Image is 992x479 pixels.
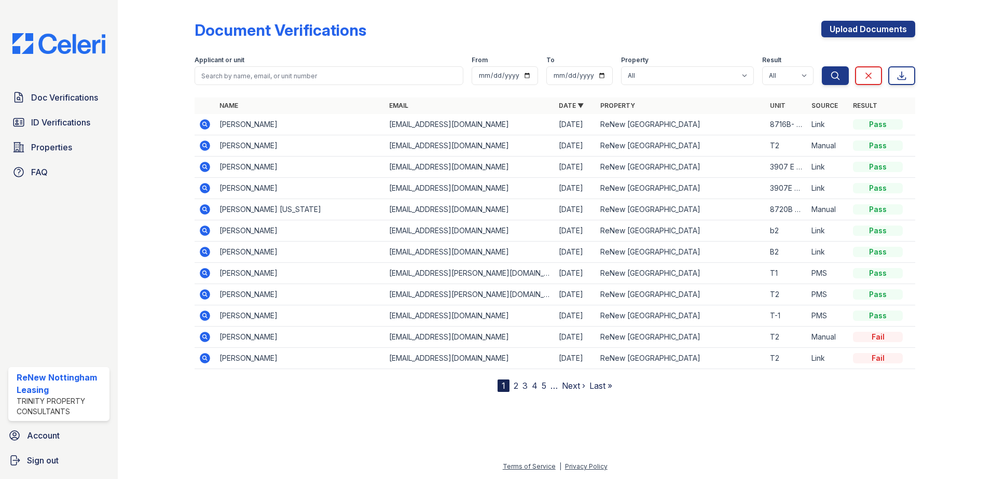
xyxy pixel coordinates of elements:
[807,348,849,369] td: Link
[215,284,385,305] td: [PERSON_NAME]
[807,242,849,263] td: Link
[8,137,109,158] a: Properties
[853,119,903,130] div: Pass
[385,263,555,284] td: [EMAIL_ADDRESS][PERSON_NAME][DOMAIN_NAME]
[807,178,849,199] td: Link
[559,102,584,109] a: Date ▼
[770,102,786,109] a: Unit
[807,327,849,348] td: Manual
[766,327,807,348] td: T2
[472,56,488,64] label: From
[596,305,766,327] td: ReNew [GEOGRAPHIC_DATA]
[17,371,105,396] div: ReNew Nottingham Leasing
[31,91,98,104] span: Doc Verifications
[546,56,555,64] label: To
[559,462,561,470] div: |
[8,162,109,182] a: FAQ
[385,178,555,199] td: [EMAIL_ADDRESS][DOMAIN_NAME]
[766,199,807,220] td: 8720B T-1
[853,162,903,172] div: Pass
[215,178,385,199] td: [PERSON_NAME]
[385,327,555,348] td: [EMAIL_ADDRESS][DOMAIN_NAME]
[215,114,385,135] td: [PERSON_NAME]
[215,157,385,178] td: [PERSON_NAME]
[385,242,555,263] td: [EMAIL_ADDRESS][DOMAIN_NAME]
[766,284,807,305] td: T2
[807,220,849,242] td: Link
[555,242,596,263] td: [DATE]
[17,396,105,417] div: Trinity Property Consultants
[385,348,555,369] td: [EMAIL_ADDRESS][DOMAIN_NAME]
[807,199,849,220] td: Manual
[621,56,649,64] label: Property
[555,114,596,135] td: [DATE]
[596,348,766,369] td: ReNew [GEOGRAPHIC_DATA]
[811,102,838,109] a: Source
[4,33,114,54] img: CE_Logo_Blue-a8612792a0a2168367f1c8372b55b34899dd931a85d93a1a3d3e32e68fde9ad4.png
[766,242,807,263] td: B2
[596,327,766,348] td: ReNew [GEOGRAPHIC_DATA]
[853,311,903,321] div: Pass
[766,178,807,199] td: 3907E B-2
[766,220,807,242] td: b2
[762,56,781,64] label: Result
[8,112,109,133] a: ID Verifications
[385,114,555,135] td: [EMAIL_ADDRESS][DOMAIN_NAME]
[385,135,555,157] td: [EMAIL_ADDRESS][DOMAIN_NAME]
[555,284,596,305] td: [DATE]
[596,157,766,178] td: ReNew [GEOGRAPHIC_DATA]
[555,263,596,284] td: [DATE]
[31,166,48,178] span: FAQ
[498,379,509,392] div: 1
[31,116,90,129] span: ID Verifications
[596,242,766,263] td: ReNew [GEOGRAPHIC_DATA]
[766,135,807,157] td: T2
[766,114,807,135] td: 8716B- AptB-2
[596,135,766,157] td: ReNew [GEOGRAPHIC_DATA]
[853,268,903,278] div: Pass
[565,462,608,470] a: Privacy Policy
[555,305,596,327] td: [DATE]
[195,21,366,39] div: Document Verifications
[389,102,408,109] a: Email
[522,381,528,391] a: 3
[215,263,385,284] td: [PERSON_NAME]
[807,114,849,135] td: Link
[853,247,903,257] div: Pass
[766,263,807,284] td: T1
[555,178,596,199] td: [DATE]
[195,66,463,85] input: Search by name, email, or unit number
[8,87,109,108] a: Doc Verifications
[821,21,915,37] a: Upload Documents
[385,220,555,242] td: [EMAIL_ADDRESS][DOMAIN_NAME]
[385,305,555,327] td: [EMAIL_ADDRESS][DOMAIN_NAME]
[215,220,385,242] td: [PERSON_NAME]
[555,199,596,220] td: [DATE]
[853,332,903,342] div: Fail
[215,135,385,157] td: [PERSON_NAME]
[596,199,766,220] td: ReNew [GEOGRAPHIC_DATA]
[195,56,244,64] label: Applicant or unit
[596,220,766,242] td: ReNew [GEOGRAPHIC_DATA]
[766,157,807,178] td: 3907 E B-2
[514,381,518,391] a: 2
[807,157,849,178] td: Link
[766,348,807,369] td: T2
[853,353,903,363] div: Fail
[219,102,238,109] a: Name
[215,199,385,220] td: [PERSON_NAME] [US_STATE]
[215,305,385,327] td: [PERSON_NAME]
[562,381,585,391] a: Next ›
[532,381,538,391] a: 4
[596,284,766,305] td: ReNew [GEOGRAPHIC_DATA]
[596,263,766,284] td: ReNew [GEOGRAPHIC_DATA]
[27,454,59,467] span: Sign out
[596,114,766,135] td: ReNew [GEOGRAPHIC_DATA]
[555,135,596,157] td: [DATE]
[550,379,558,392] span: …
[215,348,385,369] td: [PERSON_NAME]
[766,305,807,327] td: T-1
[215,242,385,263] td: [PERSON_NAME]
[807,135,849,157] td: Manual
[853,140,903,151] div: Pass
